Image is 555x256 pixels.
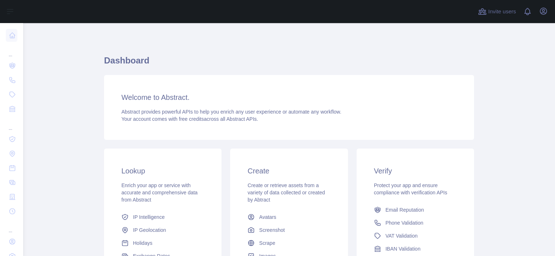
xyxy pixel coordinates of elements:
a: IBAN Validation [371,242,460,255]
h3: Create [248,166,330,176]
div: ... [6,117,17,131]
h1: Dashboard [104,55,474,72]
div: ... [6,219,17,234]
a: Scrape [245,237,333,250]
h3: Verify [374,166,457,176]
a: Avatars [245,211,333,224]
h3: Welcome to Abstract. [121,92,457,102]
a: IP Intelligence [119,211,207,224]
a: VAT Validation [371,229,460,242]
span: free credits [179,116,204,122]
span: Create or retrieve assets from a variety of data collected or created by Abtract [248,182,325,203]
span: Your account comes with across all Abstract APIs. [121,116,258,122]
a: Phone Validation [371,216,460,229]
span: IBAN Validation [386,245,421,252]
span: Holidays [133,239,152,247]
span: Phone Validation [386,219,423,226]
span: Screenshot [259,226,285,234]
span: Abstract provides powerful APIs to help you enrich any user experience or automate any workflow. [121,109,341,115]
span: IP Intelligence [133,213,165,221]
div: ... [6,43,17,58]
button: Invite users [477,6,517,17]
a: Screenshot [245,224,333,237]
span: VAT Validation [386,232,418,239]
a: IP Geolocation [119,224,207,237]
a: Holidays [119,237,207,250]
span: Scrape [259,239,275,247]
a: Email Reputation [371,203,460,216]
span: Protect your app and ensure compliance with verification APIs [374,182,447,195]
span: Email Reputation [386,206,424,213]
h3: Lookup [121,166,204,176]
span: Avatars [259,213,276,221]
span: Enrich your app or service with accurate and comprehensive data from Abstract [121,182,198,203]
span: IP Geolocation [133,226,166,234]
span: Invite users [488,8,516,16]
